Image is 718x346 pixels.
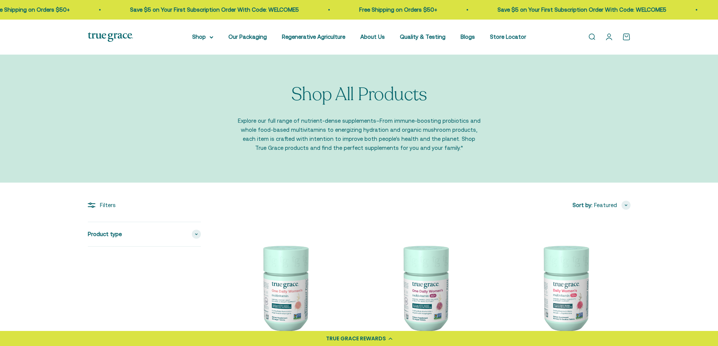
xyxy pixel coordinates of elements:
summary: Product type [88,222,201,246]
button: Featured [594,201,631,210]
a: Regenerative Agriculture [282,34,345,40]
div: TRUE GRACE REWARDS [326,335,386,343]
div: Filters [88,201,201,210]
p: Explore our full range of nutrient-dense supplements–From immune-boosting probiotics and whole fo... [237,116,482,152]
span: Sort by: [573,201,592,210]
span: Product type [88,230,122,239]
a: Our Packaging [228,34,267,40]
a: Quality & Testing [400,34,445,40]
summary: Shop [192,32,213,41]
p: Shop All Products [291,85,427,105]
span: Featured [594,201,617,210]
a: Store Locator [490,34,526,40]
a: About Us [360,34,385,40]
a: Free Shipping on Orders $50+ [359,6,437,13]
p: Save $5 on Your First Subscription Order With Code: WELCOME5 [130,5,299,14]
a: Blogs [461,34,475,40]
p: Save $5 on Your First Subscription Order With Code: WELCOME5 [498,5,666,14]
